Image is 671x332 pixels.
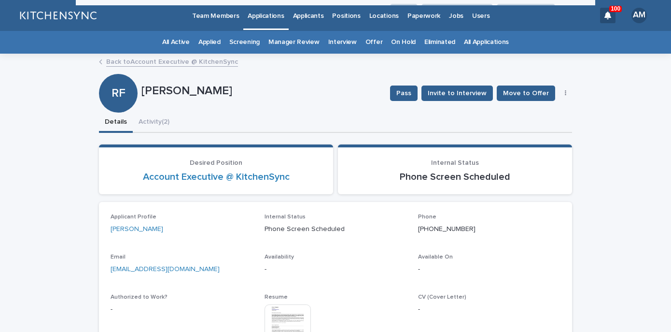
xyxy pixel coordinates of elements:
[418,294,466,300] span: CV (Cover Letter)
[99,113,133,133] button: Details
[418,226,475,232] a: [PHONE_NUMBER]
[111,294,168,300] span: Authorized to Work?
[111,254,126,260] span: Email
[265,294,288,300] span: Resume
[133,113,175,133] button: Activity (2)
[418,254,453,260] span: Available On
[265,264,407,274] p: -
[229,31,260,54] a: Screening
[349,171,560,183] p: Phone Screen Scheduled
[268,31,320,54] a: Manager Review
[99,47,138,100] div: RF
[328,31,357,54] a: Interview
[111,214,156,220] span: Applicant Profile
[365,31,382,54] a: Offer
[141,84,382,98] p: [PERSON_NAME]
[391,31,416,54] a: On Hold
[503,88,549,98] span: Move to Offer
[198,31,221,54] a: Applied
[421,86,493,101] button: Invite to Interview
[190,159,242,166] span: Desired Position
[111,304,253,315] p: -
[600,8,615,23] div: 100
[111,266,220,273] a: [EMAIL_ADDRESS][DOMAIN_NAME]
[265,254,294,260] span: Availability
[396,88,411,98] span: Pass
[611,5,620,12] p: 100
[431,159,479,166] span: Internal Status
[497,86,555,101] button: Move to Offer
[265,214,306,220] span: Internal Status
[106,56,238,67] a: Back toAccount Executive @ KitchenSync
[265,224,407,234] p: Phone Screen Scheduled
[111,224,163,234] a: [PERSON_NAME]
[418,304,560,315] p: -
[418,264,560,274] p: -
[428,88,487,98] span: Invite to Interview
[143,171,290,183] a: Account Executive @ KitchenSync
[464,31,509,54] a: All Applications
[418,214,436,220] span: Phone
[631,8,647,23] div: AM
[390,86,418,101] button: Pass
[424,31,455,54] a: Eliminated
[19,6,97,25] img: lGNCzQTxQVKGkIr0XjOy
[162,31,190,54] a: All Active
